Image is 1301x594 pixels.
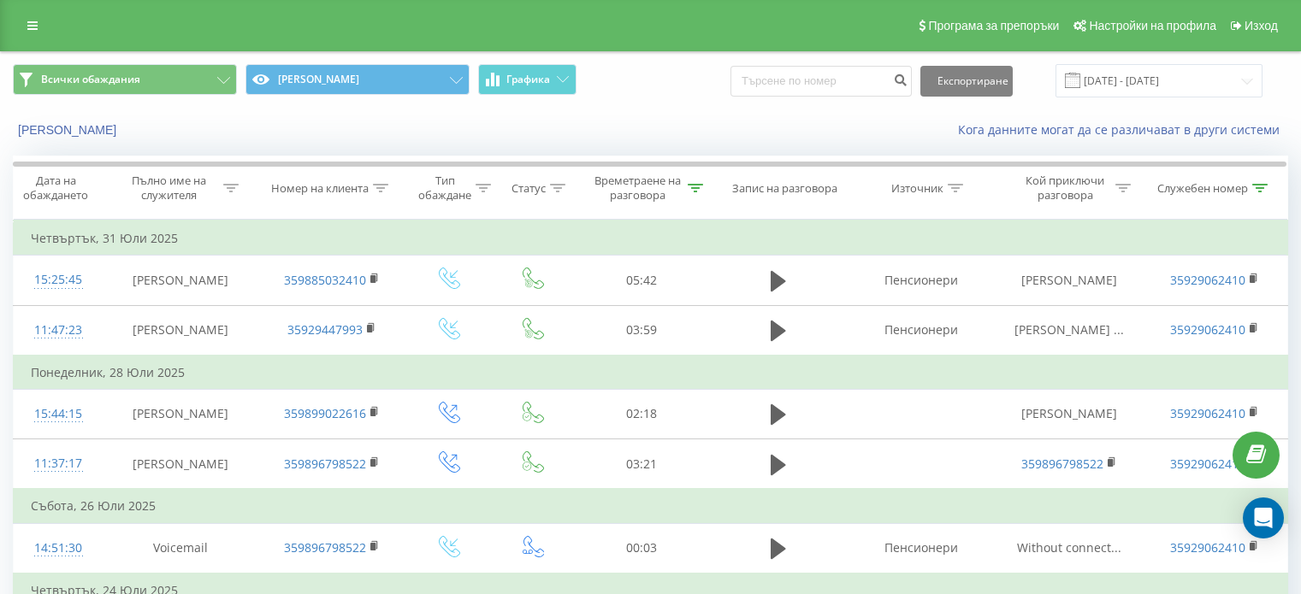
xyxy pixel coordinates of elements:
td: [PERSON_NAME] [103,389,259,438]
button: Графика [478,64,577,95]
div: Времетраене на разговора [592,173,683,203]
a: 359899022616 [284,405,366,421]
div: Запис на разговора [732,181,837,196]
a: 35929062410 [1170,456,1245,472]
div: 11:47:23 [31,314,86,347]
div: Източник [891,181,943,196]
a: 359896798522 [284,456,366,472]
div: Кой приключи разговора [1020,173,1111,203]
td: Пенсионери [846,523,996,573]
div: Тип обаждане [418,173,471,203]
span: [PERSON_NAME] ... [1014,321,1124,338]
td: 00:03 [572,523,712,573]
a: 35929447993 [287,321,363,338]
button: Експортиране [920,66,1013,97]
button: Всички обаждания [13,64,237,95]
div: Open Intercom Messenger [1243,497,1284,538]
div: Номер на клиента [271,181,369,196]
a: Кога данните могат да се различават в други системи [958,121,1288,138]
span: Графика [506,74,550,85]
a: 359885032410 [284,272,366,288]
td: Понеделник, 28 Юли 2025 [14,356,1288,390]
td: 02:18 [572,389,712,438]
div: 11:37:17 [31,447,86,480]
td: [PERSON_NAME] [996,389,1142,438]
div: 15:44:15 [31,397,86,431]
td: [PERSON_NAME] [103,305,259,356]
td: [PERSON_NAME] [103,256,259,305]
td: Събота, 26 Юли 2025 [14,489,1288,523]
div: 15:25:45 [31,263,86,297]
button: [PERSON_NAME] [13,122,125,138]
div: 14:51:30 [31,532,86,565]
div: Служебен номер [1157,181,1248,196]
td: [PERSON_NAME] [103,439,259,490]
button: [PERSON_NAME] [245,64,470,95]
span: Всички обаждания [41,73,140,86]
a: 359896798522 [1021,456,1103,472]
td: Четвъртък, 31 Юли 2025 [14,221,1288,256]
div: Статус [512,181,546,196]
div: Дата на обаждането [14,173,98,203]
td: 03:59 [572,305,712,356]
td: [PERSON_NAME] [996,256,1142,305]
span: Настройки на профила [1089,19,1216,32]
td: Voicemail [103,523,259,573]
a: 35929062410 [1170,405,1245,421]
a: 359896798522 [284,539,366,556]
td: 05:42 [572,256,712,305]
td: Пенсионери [846,256,996,305]
a: 35929062410 [1170,272,1245,288]
td: Пенсионери [846,305,996,356]
span: Изход [1245,19,1278,32]
span: Without connect... [1017,539,1121,556]
input: Търсене по номер [730,66,912,97]
td: 03:21 [572,439,712,490]
div: Пълно име на служителя [119,173,219,203]
a: 35929062410 [1170,539,1245,556]
a: 35929062410 [1170,321,1245,338]
span: Програма за препоръки [928,19,1059,32]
